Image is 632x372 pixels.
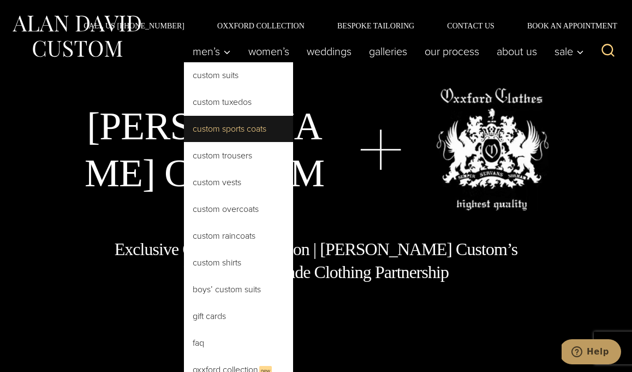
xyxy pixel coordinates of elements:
a: Women’s [240,40,298,62]
a: Bespoke Tailoring [321,22,431,29]
a: Custom Tuxedos [184,89,293,115]
a: Contact Us [431,22,511,29]
button: View Search Form [595,38,621,64]
img: Alan David Custom [11,12,142,61]
a: Our Process [416,40,488,62]
img: oxxford clothes, highest quality [436,88,548,211]
a: Custom Overcoats [184,196,293,222]
nav: Primary Navigation [184,40,589,62]
a: Custom Sports Coats [184,116,293,142]
a: weddings [298,40,360,62]
a: Gift Cards [184,303,293,329]
a: About Us [488,40,546,62]
a: Galleries [360,40,416,62]
a: Custom Vests [184,169,293,196]
a: Boys’ Custom Suits [184,276,293,303]
nav: Secondary Navigation [67,22,621,29]
button: Child menu of Sale [546,40,589,62]
button: Child menu of Men’s [184,40,240,62]
a: Custom Suits [184,62,293,88]
h1: [PERSON_NAME] Custom [84,103,325,197]
a: Call Us [PHONE_NUMBER] [67,22,201,29]
iframe: Opens a widget where you can chat to one of our agents [562,339,621,367]
h1: Exclusive Oxxford Collection | [PERSON_NAME] Custom’s Premier Handmade Clothing Partnership [114,238,518,284]
a: Custom Raincoats [184,223,293,249]
a: Oxxford Collection [201,22,321,29]
a: Book an Appointment [511,22,621,29]
a: Custom Shirts [184,250,293,276]
a: FAQ [184,330,293,356]
a: Custom Trousers [184,143,293,169]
